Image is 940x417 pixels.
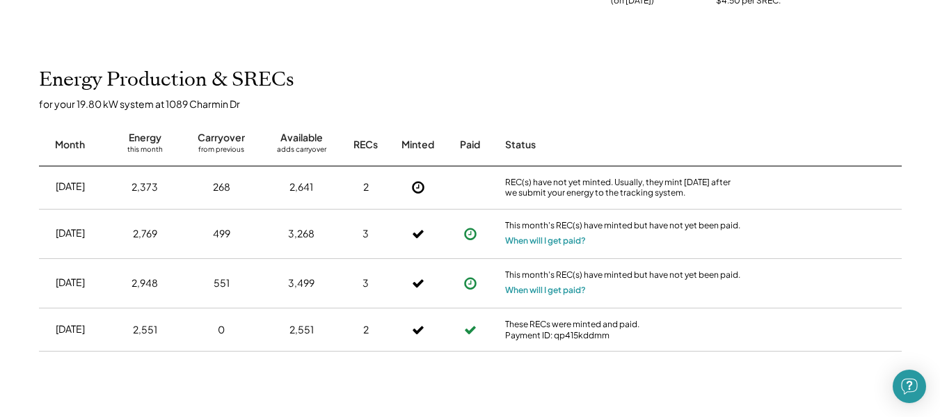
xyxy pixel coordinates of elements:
[893,370,926,403] div: Open Intercom Messenger
[505,269,742,283] div: This month's REC(s) have minted but have not yet been paid.
[460,223,481,244] button: Payment approved, but not yet initiated.
[56,226,85,240] div: [DATE]
[280,131,323,145] div: Available
[213,180,230,194] div: 268
[408,177,429,198] button: Not Yet Minted
[214,276,230,290] div: 551
[56,322,85,336] div: [DATE]
[363,276,369,290] div: 3
[288,227,314,241] div: 3,268
[505,283,586,297] button: When will I get paid?
[460,273,481,294] button: Payment approved, but not yet initiated.
[363,323,369,337] div: 2
[289,180,313,194] div: 2,641
[505,319,742,340] div: These RECs were minted and paid. Payment ID: qp415kddmm
[401,138,434,152] div: Minted
[289,323,314,337] div: 2,551
[460,138,480,152] div: Paid
[277,145,326,159] div: adds carryover
[505,220,742,234] div: This month's REC(s) have minted but have not yet been paid.
[55,138,85,152] div: Month
[132,276,158,290] div: 2,948
[213,227,230,241] div: 499
[198,145,244,159] div: from previous
[133,323,157,337] div: 2,551
[288,276,314,290] div: 3,499
[56,180,85,194] div: [DATE]
[56,276,85,290] div: [DATE]
[505,177,742,198] div: REC(s) have not yet minted. Usually, they mint [DATE] after we submit your energy to the tracking...
[39,97,916,110] div: for your 19.80 kW system at 1089 Charmin Dr
[353,138,378,152] div: RECs
[505,138,742,152] div: Status
[363,180,369,194] div: 2
[133,227,157,241] div: 2,769
[129,131,161,145] div: Energy
[363,227,369,241] div: 3
[505,234,586,248] button: When will I get paid?
[218,323,225,337] div: 0
[198,131,245,145] div: Carryover
[132,180,158,194] div: 2,373
[39,68,294,92] h2: Energy Production & SRECs
[127,145,163,159] div: this month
